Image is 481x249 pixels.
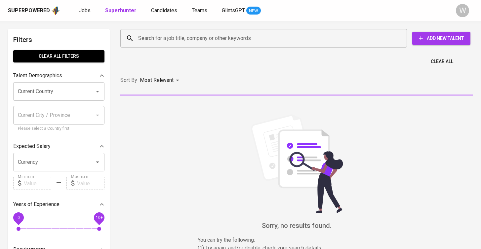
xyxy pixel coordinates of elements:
[96,215,102,220] span: 10+
[120,220,473,231] h6: Sorry, no results found.
[151,7,179,15] a: Candidates
[428,55,456,68] button: Clear All
[13,34,104,45] h6: Filters
[222,7,261,15] a: GlintsGPT NEW
[8,7,50,15] div: Superpowered
[18,125,100,132] p: Please select a Country first
[120,76,137,84] p: Sort By
[431,57,453,66] span: Clear All
[140,74,181,87] div: Most Relevant
[151,7,177,14] span: Candidates
[13,140,104,153] div: Expected Salary
[105,7,138,15] a: Superhunter
[93,87,102,96] button: Open
[79,7,92,15] a: Jobs
[192,7,207,14] span: Teams
[13,142,51,150] p: Expected Salary
[192,7,209,15] a: Teams
[222,7,245,14] span: GlintsGPT
[8,6,60,16] a: Superpoweredapp logo
[24,177,51,190] input: Value
[77,177,104,190] input: Value
[13,69,104,82] div: Talent Demographics
[51,6,60,16] img: app logo
[246,8,261,14] span: NEW
[198,236,396,244] p: You can try the following :
[19,52,99,60] span: Clear All filters
[13,72,62,80] p: Talent Demographics
[79,7,91,14] span: Jobs
[140,76,174,84] p: Most Relevant
[17,215,20,220] span: 0
[13,50,104,62] button: Clear All filters
[93,158,102,167] button: Open
[13,200,60,208] p: Years of Experience
[13,198,104,211] div: Years of Experience
[105,7,137,14] b: Superhunter
[418,34,465,43] span: Add New Talent
[412,32,470,45] button: Add New Talent
[456,4,469,17] div: W
[247,114,346,213] img: file_searching.svg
